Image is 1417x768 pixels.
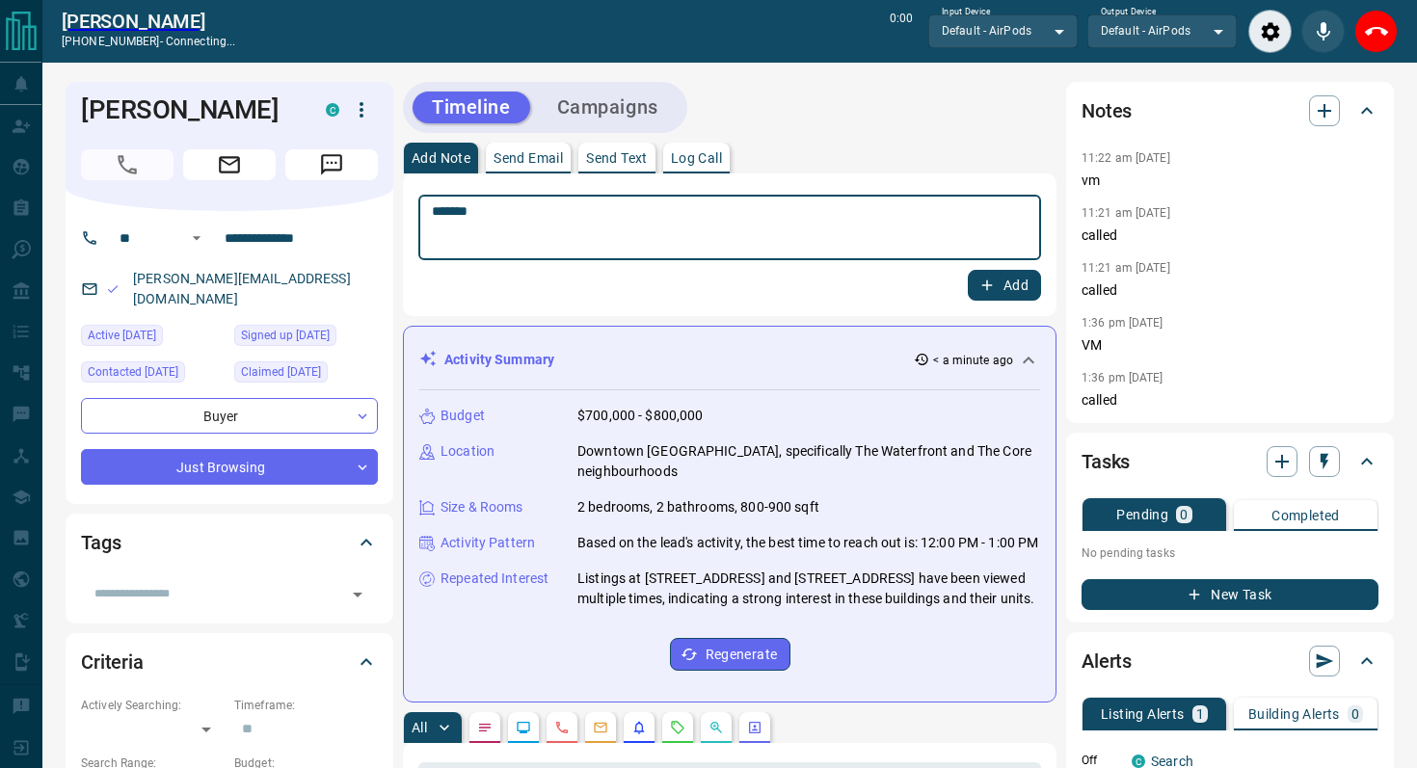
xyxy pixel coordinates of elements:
p: Add Note [412,151,470,165]
label: Output Device [1101,6,1156,18]
p: Actively Searching: [81,697,225,714]
p: Pending [1116,508,1168,521]
p: Send Text [586,151,648,165]
svg: Opportunities [708,720,724,735]
p: No pending tasks [1082,539,1378,568]
svg: Email Valid [106,282,120,296]
p: 11:22 am [DATE] [1082,151,1170,165]
button: Open [344,581,371,608]
div: Alerts [1082,638,1378,684]
p: Listing Alerts [1101,707,1185,721]
button: Open [185,226,208,250]
h2: Tags [81,527,120,558]
div: condos.ca [326,103,339,117]
div: Audio Settings [1248,10,1292,53]
svg: Requests [670,720,685,735]
p: called [1082,225,1378,246]
span: Signed up [DATE] [241,326,330,345]
div: Notes [1082,88,1378,134]
div: Tasks [1082,438,1378,485]
div: Wed Aug 13 2025 [81,361,225,388]
button: Campaigns [538,92,678,123]
p: called [1082,280,1378,301]
p: 2 bedrooms, 2 bathrooms, 800-900 sqft [577,497,819,517]
p: called [1082,390,1378,410]
div: Default - AirPods [1087,14,1237,47]
p: 1 [1196,707,1204,721]
div: Buyer [81,398,378,434]
div: Fri Sep 18 2015 [234,325,378,352]
div: End Call [1354,10,1398,53]
p: All [412,721,427,734]
a: [PERSON_NAME][EMAIL_ADDRESS][DOMAIN_NAME] [133,271,351,306]
p: Repeated Interest [441,569,548,589]
p: Listings at [STREET_ADDRESS] and [STREET_ADDRESS] have been viewed multiple times, indicating a s... [577,569,1040,609]
p: Location [441,441,495,462]
p: 11:21 am [DATE] [1082,206,1170,220]
h2: Alerts [1082,646,1132,676]
svg: Listing Alerts [631,720,647,735]
span: Email [183,149,276,180]
p: Activity Summary [444,350,554,370]
p: Downtown [GEOGRAPHIC_DATA], specifically The Waterfront and The Core neighbourhoods [577,441,1040,482]
div: Default - AirPods [928,14,1078,47]
a: [PERSON_NAME] [62,10,235,33]
label: Input Device [942,6,991,18]
svg: Lead Browsing Activity [516,720,531,735]
span: Contacted [DATE] [88,362,178,382]
div: Tue Aug 12 2025 [81,325,225,352]
span: Claimed [DATE] [241,362,321,382]
p: 11:21 am [DATE] [1082,261,1170,275]
h2: Notes [1082,95,1132,126]
p: vm [1082,171,1378,191]
span: Call [81,149,174,180]
span: Message [285,149,378,180]
button: Regenerate [670,638,790,671]
p: 0 [1180,508,1188,521]
p: Budget [441,406,485,426]
p: 0 [1351,707,1359,721]
svg: Calls [554,720,570,735]
p: < a minute ago [933,352,1013,369]
span: Active [DATE] [88,326,156,345]
span: connecting... [166,35,235,48]
div: Just Browsing [81,449,378,485]
h2: Tasks [1082,446,1130,477]
svg: Emails [593,720,608,735]
button: Add [968,270,1041,301]
button: New Task [1082,579,1378,610]
button: Timeline [413,92,530,123]
p: Based on the lead's activity, the best time to reach out is: 12:00 PM - 1:00 PM [577,533,1038,553]
p: 1:36 pm [DATE] [1082,371,1163,384]
div: Mute [1301,10,1345,53]
p: Activity Pattern [441,533,535,553]
p: $700,000 - $800,000 [577,406,704,426]
p: VM [1082,335,1378,356]
h2: Criteria [81,647,144,677]
div: Activity Summary< a minute ago [419,342,1040,378]
div: Fri Sep 25 2020 [234,361,378,388]
p: Building Alerts [1248,707,1340,721]
svg: Notes [477,720,493,735]
p: Send Email [494,151,563,165]
p: Size & Rooms [441,497,523,517]
p: Completed [1271,509,1340,522]
svg: Agent Actions [747,720,762,735]
div: Tags [81,519,378,566]
p: Log Call [671,151,722,165]
p: 1:36 pm [DATE] [1082,316,1163,330]
h1: [PERSON_NAME] [81,94,297,125]
p: [PHONE_NUMBER] - [62,33,235,50]
p: 0:00 [890,10,913,53]
p: Timeframe: [234,697,378,714]
div: condos.ca [1132,755,1145,768]
div: Criteria [81,639,378,685]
